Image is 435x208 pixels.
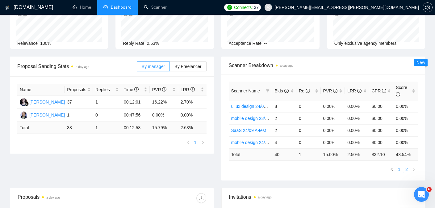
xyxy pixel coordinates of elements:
[121,96,150,109] td: 00:12:01
[184,139,192,146] button: left
[321,124,345,136] td: 0.00%
[321,136,345,148] td: 0.00%
[403,166,410,173] li: 2
[121,122,150,134] td: 00:12:58
[20,98,27,106] img: RS
[388,166,395,173] button: left
[24,102,29,106] img: gigradar-bm.png
[46,196,60,199] time: a day ago
[272,124,296,136] td: 2
[231,88,260,93] span: Scanner Name
[345,112,369,124] td: 0.00%
[29,112,65,118] div: [PERSON_NAME]
[231,116,298,121] a: mobile design 23/09 hook changed
[229,193,418,201] span: Invitations
[272,112,296,124] td: 2
[280,64,294,67] time: a day ago
[388,166,395,173] li: Previous Page
[321,112,345,124] td: 0.00%
[93,109,121,122] td: 0
[334,41,397,46] span: Only exclusive agency members
[227,5,232,10] img: upwork-logo.png
[17,62,137,70] span: Proposal Sending Stats
[396,92,400,96] span: info-circle
[369,112,394,124] td: $0.00
[382,89,386,93] span: info-circle
[369,148,394,160] td: $ 32.10
[174,64,201,69] span: By Freelancer
[20,112,65,117] a: YH[PERSON_NAME]
[17,41,38,46] span: Relevance
[345,148,369,160] td: 2.50 %
[390,168,394,171] span: left
[93,122,121,134] td: 1
[124,87,139,92] span: Time
[393,136,418,148] td: 0.00%
[76,65,89,69] time: a day ago
[306,89,310,93] span: info-circle
[181,87,195,92] span: LRR
[272,136,296,148] td: 4
[17,84,65,96] th: Name
[111,5,132,10] span: Dashboard
[393,112,418,124] td: 0.00%
[18,193,112,203] div: Proposals
[296,136,321,148] td: 0
[17,122,65,134] td: Total
[162,87,166,91] span: info-circle
[150,122,178,134] td: 15.79 %
[150,109,178,122] td: 0.00%
[272,100,296,112] td: 8
[178,122,207,134] td: 2.63 %
[192,139,199,146] a: 1
[296,112,321,124] td: 0
[266,89,270,93] span: filter
[258,196,272,199] time: a day ago
[93,96,121,109] td: 1
[67,86,86,93] span: Proposals
[333,89,337,93] span: info-circle
[229,148,272,160] td: Total
[150,96,178,109] td: 16.22%
[403,166,410,173] a: 2
[197,196,206,201] span: download
[73,5,91,10] a: homeHome
[393,124,418,136] td: 0.00%
[147,41,159,46] span: 2.63%
[396,166,403,173] a: 1
[40,41,51,46] span: 100%
[296,148,321,160] td: 1
[29,99,65,105] div: [PERSON_NAME]
[393,148,418,160] td: 43.54 %
[231,104,278,109] a: ui ux design 24/09 A-test
[123,41,144,46] span: Reply Rate
[410,166,418,173] button: right
[231,140,298,145] a: mobile design 24/09 hook changed
[427,187,432,192] span: 6
[266,5,270,10] span: user
[234,4,253,11] span: Connects:
[423,2,433,12] button: setting
[369,136,394,148] td: $0.00
[369,100,394,112] td: $0.00
[296,100,321,112] td: 0
[152,87,167,92] span: PVR
[184,139,192,146] li: Previous Page
[93,84,121,96] th: Replies
[296,124,321,136] td: 0
[201,141,205,144] span: right
[284,89,289,93] span: info-circle
[121,109,150,122] td: 00:47:56
[199,139,207,146] button: right
[254,4,258,11] span: 37
[274,88,288,93] span: Bids
[186,141,190,144] span: left
[372,88,386,93] span: CPR
[369,124,394,136] td: $0.00
[229,41,262,46] span: Acceptance Rate
[65,122,93,134] td: 38
[231,128,266,133] a: SaaS 24/09 A-test
[393,100,418,112] td: 0.00%
[321,148,345,160] td: 15.00 %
